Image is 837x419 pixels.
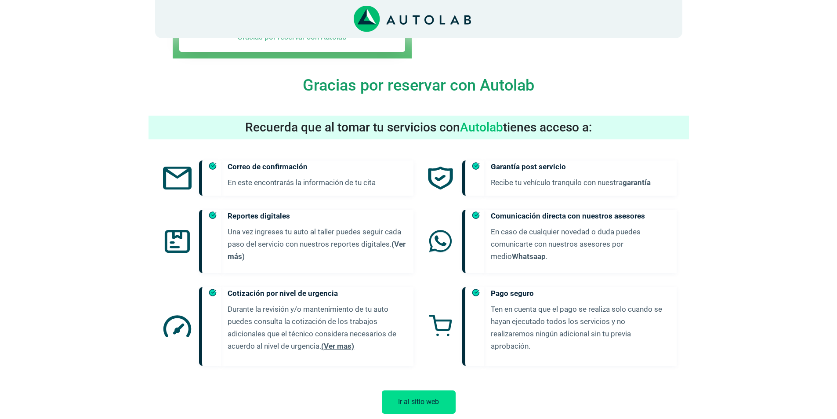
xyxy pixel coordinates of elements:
h5: Garantía post servicio [491,160,670,173]
h3: Recuerda que al tomar tu servicios con tienes acceso a: [149,120,689,135]
h4: Gracias por reservar con Autolab [155,76,682,95]
a: (Ver mas) [321,342,354,350]
p: En caso de cualquier novedad o duda puedes comunicarte con nuestros asesores por medio . [491,226,670,262]
h5: Reportes digitales [228,210,406,222]
span: Autolab [460,120,503,135]
a: Whatsaap [512,252,546,261]
a: (Ver más) [228,240,406,261]
h5: Cotización por nivel de urgencia [228,287,406,299]
h5: Comunicación directa con nuestros asesores [491,210,670,222]
p: Una vez ingreses tu auto al taller puedes seguir cada paso del servicio con nuestros reportes dig... [228,226,406,262]
p: Ten en cuenta que el pago se realiza solo cuando se hayan ejecutado todos los servicios y no real... [491,303,670,352]
a: garantía [623,178,651,187]
p: Durante la revisión y/o mantenimiento de tu auto puedes consulta la cotización de los trabajos ad... [228,303,406,352]
button: Ir al sitio web [382,390,456,414]
h5: Pago seguro [491,287,670,299]
a: Ir al sitio web [382,397,456,406]
h5: Correo de confirmación [228,160,406,173]
a: Link al sitio de autolab [354,15,471,23]
p: En este encontrarás la información de tu cita [228,176,406,189]
p: Recibe tu vehículo tranquilo con nuestra [491,176,670,189]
